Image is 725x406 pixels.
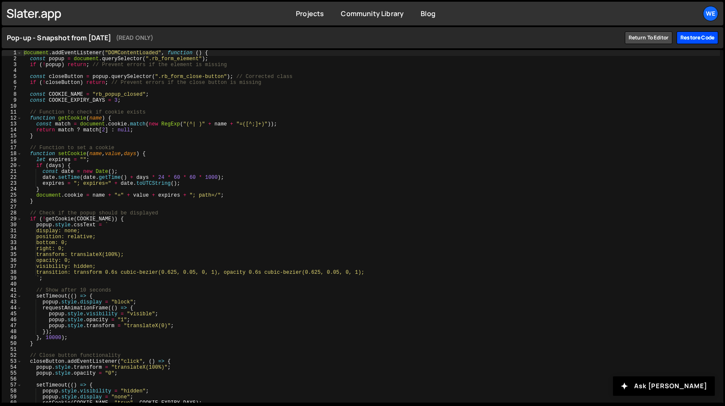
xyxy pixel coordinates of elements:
div: 36 [2,258,22,264]
div: 6 [2,80,22,86]
div: 22 [2,175,22,181]
div: 2 [2,56,22,62]
div: 10 [2,103,22,109]
div: 5 [2,74,22,80]
div: 41 [2,287,22,293]
div: 8 [2,92,22,97]
div: 43 [2,299,22,305]
div: 59 [2,394,22,400]
div: 3 [2,62,22,68]
div: 28 [2,210,22,216]
button: Ask [PERSON_NAME] [613,376,715,396]
div: Restore code [677,31,718,44]
div: 33 [2,240,22,246]
div: 7 [2,86,22,92]
div: 38 [2,270,22,275]
div: 19 [2,157,22,163]
div: 26 [2,198,22,204]
div: 21 [2,169,22,175]
div: 60 [2,400,22,406]
a: Blog [421,9,436,18]
div: 34 [2,246,22,252]
div: 45 [2,311,22,317]
div: 14 [2,127,22,133]
div: 15 [2,133,22,139]
div: 18 [2,151,22,157]
a: Community Library [341,9,404,18]
div: 55 [2,370,22,376]
div: 42 [2,293,22,299]
div: 47 [2,323,22,329]
div: 51 [2,347,22,353]
div: 58 [2,388,22,394]
a: Projects [296,9,324,18]
div: 17 [2,145,22,151]
div: 1 [2,50,22,56]
div: 46 [2,317,22,323]
div: 24 [2,186,22,192]
small: (READ ONLY) [116,33,154,43]
div: 37 [2,264,22,270]
div: 39 [2,275,22,281]
div: 20 [2,163,22,169]
div: 31 [2,228,22,234]
div: 54 [2,364,22,370]
div: 11 [2,109,22,115]
div: 44 [2,305,22,311]
div: 56 [2,376,22,382]
div: 57 [2,382,22,388]
div: 25 [2,192,22,198]
div: 29 [2,216,22,222]
div: 30 [2,222,22,228]
div: 12 [2,115,22,121]
a: We [703,6,718,21]
h1: Pop-up - Snapshot from [DATE] [7,33,621,43]
div: 40 [2,281,22,287]
div: 9 [2,97,22,103]
div: 4 [2,68,22,74]
div: 13 [2,121,22,127]
div: 53 [2,359,22,364]
div: 49 [2,335,22,341]
a: Return to editor [625,31,673,44]
div: 27 [2,204,22,210]
div: 35 [2,252,22,258]
div: 32 [2,234,22,240]
div: 48 [2,329,22,335]
div: 16 [2,139,22,145]
div: 52 [2,353,22,359]
div: 50 [2,341,22,347]
div: 23 [2,181,22,186]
